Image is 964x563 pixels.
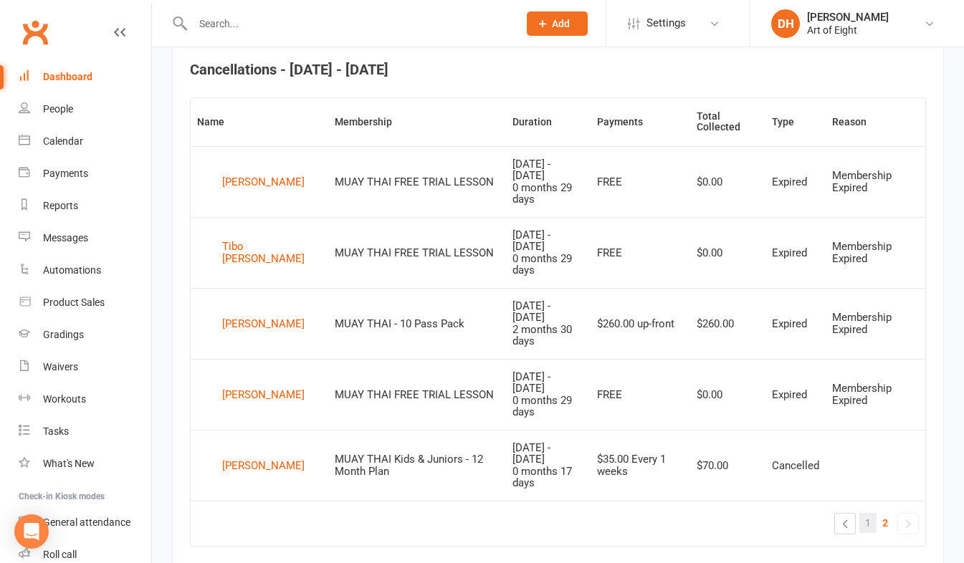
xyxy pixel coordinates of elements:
a: What's New [19,448,151,480]
div: Gradings [43,329,84,340]
a: Reports [19,190,151,222]
div: Workouts [43,393,86,405]
td: MUAY THAI - 10 Pass Pack [328,288,505,359]
td: Expired [765,146,826,217]
input: Search... [188,14,508,34]
td: $0.00 [690,146,765,217]
th: Name [191,98,328,146]
td: $260.00 [690,288,765,359]
div: Roll call [43,549,77,560]
div: $260.00 up-front [597,318,684,330]
a: [PERSON_NAME] [197,455,322,476]
td: Expired [765,359,826,430]
td: MUAY THAI FREE TRIAL LESSON [328,359,505,430]
a: 1 [859,513,877,533]
div: Tibo [PERSON_NAME] [222,241,322,264]
th: Membership [328,98,505,146]
a: Dashboard [19,61,151,93]
a: [PERSON_NAME] [197,171,322,193]
td: Membership Expired [826,217,925,288]
a: Clubworx [17,14,53,50]
td: [DATE] - [DATE] [506,430,591,501]
div: What's New [43,458,95,469]
div: [PERSON_NAME] [222,455,305,476]
div: Messages [43,232,88,244]
td: [DATE] - [DATE] [506,217,591,288]
div: Calendar [43,135,83,147]
span: Add [552,18,570,29]
div: [PERSON_NAME] [222,384,305,405]
td: $70.00 [690,430,765,501]
div: 0 months 29 days [512,182,584,206]
div: Open Intercom Messenger [14,514,49,549]
td: Membership Expired [826,359,925,430]
div: General attendance [43,516,130,528]
div: 0 months 29 days [512,253,584,276]
div: FREE [597,176,684,188]
td: [DATE] - [DATE] [506,359,591,430]
td: Expired [765,288,826,359]
a: Workouts [19,383,151,415]
td: MUAY THAI FREE TRIAL LESSON [328,217,505,288]
td: Membership Expired [826,288,925,359]
div: Tasks [43,425,69,437]
a: Calendar [19,125,151,158]
div: FREE [597,247,684,259]
div: [PERSON_NAME] [807,11,889,24]
td: MUAY THAI Kids & Juniors - 12 Month Plan [328,430,505,501]
div: [PERSON_NAME] [222,171,305,193]
a: Tibo [PERSON_NAME] [197,241,322,264]
a: General attendance kiosk mode [19,506,151,539]
h4: Cancellations - [DATE] - [DATE] [190,62,926,77]
span: Settings [646,7,686,39]
div: [PERSON_NAME] [222,313,305,335]
a: Gradings [19,319,151,351]
td: Cancelled [765,430,826,501]
a: Tasks [19,415,151,448]
a: [PERSON_NAME] [197,384,322,405]
a: « [835,514,855,534]
a: Waivers [19,351,151,383]
button: Add [527,11,588,36]
div: 0 months 17 days [512,466,584,489]
a: Product Sales [19,287,151,319]
td: Membership Expired [826,146,925,217]
a: People [19,93,151,125]
div: Automations [43,264,101,276]
td: MUAY THAI FREE TRIAL LESSON [328,146,505,217]
a: Payments [19,158,151,190]
th: Payments [591,98,690,146]
td: $0.00 [690,217,765,288]
div: People [43,103,73,115]
th: Duration [506,98,591,146]
td: Expired [765,217,826,288]
th: Type [765,98,826,146]
div: $35.00 Every 1 weeks [597,453,684,477]
span: 1 [865,513,871,533]
a: Automations [19,254,151,287]
a: [PERSON_NAME] [197,313,322,335]
th: Reason [826,98,925,146]
span: 2 [882,513,888,533]
td: $0.00 [690,359,765,430]
td: [DATE] - [DATE] [506,146,591,217]
div: Waivers [43,361,78,372]
div: DH [771,9,800,38]
th: Total Collected [690,98,765,146]
td: [DATE] - [DATE] [506,288,591,359]
a: Messages [19,222,151,254]
div: Art of Eight [807,24,889,37]
div: 0 months 29 days [512,395,584,418]
div: Payments [43,168,88,179]
a: 2 [877,513,894,533]
div: Dashboard [43,71,92,82]
a: » [898,514,918,534]
div: 2 months 30 days [512,324,584,347]
div: Product Sales [43,297,105,308]
div: Reports [43,200,78,211]
div: FREE [597,389,684,401]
